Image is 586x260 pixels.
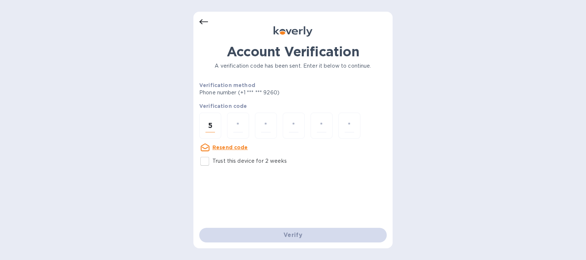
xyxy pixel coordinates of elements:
p: Phone number (+1 *** *** 9260) [199,89,335,97]
p: A verification code has been sent. Enter it below to continue. [199,62,387,70]
b: Verification method [199,82,255,88]
p: Verification code [199,102,387,110]
u: Resend code [212,144,248,150]
p: Trust this device for 2 weeks [212,157,287,165]
h1: Account Verification [199,44,387,59]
